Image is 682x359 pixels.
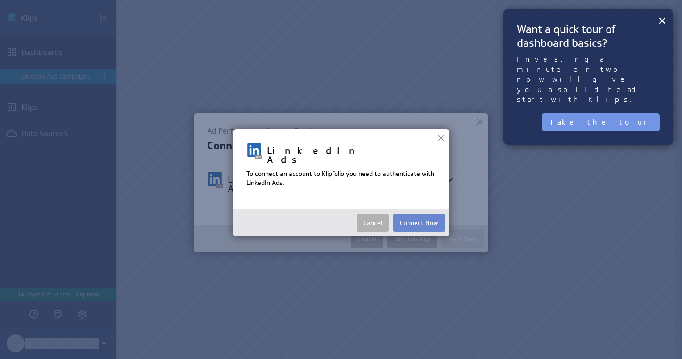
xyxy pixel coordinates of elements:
button: Connect Now [393,214,445,232]
h2: Want a quick tour of dashboard basics? [517,22,660,50]
p: Investing a minute or two now will give you a solid head start with Klips. [517,54,660,104]
button: Cancel [357,214,389,232]
button: Close [658,12,666,29]
img: image1858912082062294012.png [246,143,262,159]
div: To connect an account to Klipfolio you need to authenticate with LinkedIn Ads. [246,170,436,187]
span: LinkedIn Ads [267,147,383,164]
button: Take the tour [542,113,660,131]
